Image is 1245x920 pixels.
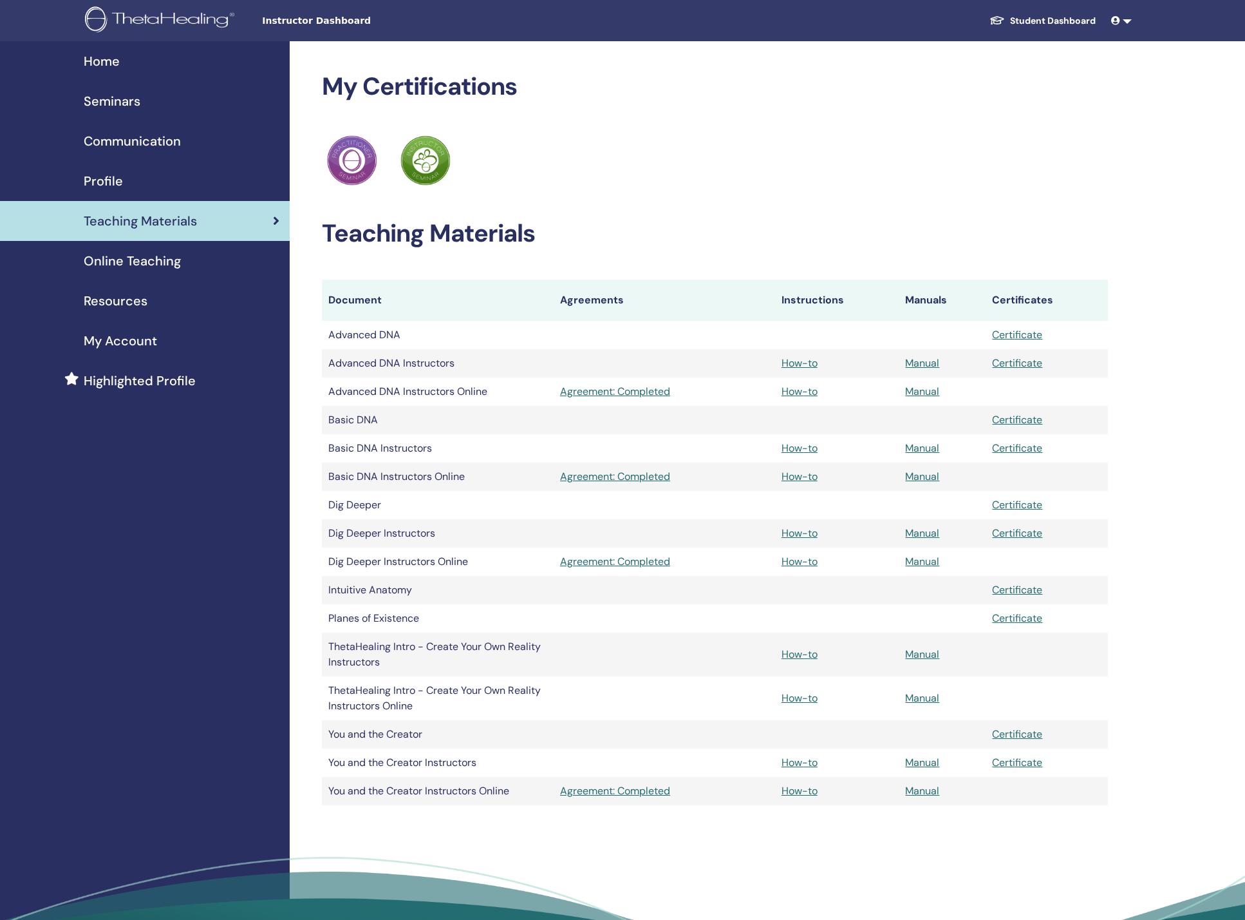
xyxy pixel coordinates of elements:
[992,727,1042,741] a: Certificate
[322,349,554,378] td: Advanced DNA Instructors
[992,611,1042,625] a: Certificate
[782,647,818,661] a: How-to
[992,441,1042,455] a: Certificate
[992,328,1042,341] a: Certificate
[782,526,818,540] a: How-to
[992,756,1042,769] a: Certificate
[322,720,554,749] td: You and the Creator
[989,15,1005,26] img: graduation-cap-white.svg
[322,604,554,633] td: Planes of Existence
[560,554,769,570] a: Agreement: Completed
[400,135,451,186] img: Practitioner
[992,583,1042,597] a: Certificate
[84,371,196,390] span: Highlighted Profile
[554,280,775,321] th: Agreements
[322,633,554,676] td: ThetaHealing Intro - Create Your Own Reality Instructors
[782,756,818,769] a: How-to
[782,356,818,370] a: How-to
[322,749,554,777] td: You and the Creator Instructors
[905,756,939,769] a: Manual
[322,519,554,548] td: Dig Deeper Instructors
[322,777,554,805] td: You and the Creator Instructors Online
[84,171,123,191] span: Profile
[782,470,818,483] a: How-to
[322,434,554,463] td: Basic DNA Instructors
[775,280,899,321] th: Instructions
[905,784,939,798] a: Manual
[322,548,554,576] td: Dig Deeper Instructors Online
[84,331,157,350] span: My Account
[84,251,181,271] span: Online Teaching
[905,470,939,483] a: Manual
[322,321,554,349] td: Advanced DNA
[992,526,1042,540] a: Certificate
[560,783,769,799] a: Agreement: Completed
[905,385,939,398] a: Manual
[322,280,554,321] th: Document
[905,691,939,705] a: Manual
[322,378,554,406] td: Advanced DNA Instructors Online
[322,406,554,434] td: Basic DNA
[322,219,1108,249] h2: Teaching Materials
[322,463,554,491] td: Basic DNA Instructors Online
[322,676,554,720] td: ThetaHealing Intro - Create Your Own Reality Instructors Online
[992,356,1042,370] a: Certificate
[905,526,939,540] a: Manual
[986,280,1107,321] th: Certificates
[782,784,818,798] a: How-to
[84,291,147,311] span: Resources
[322,576,554,604] td: Intuitive Anatomy
[782,555,818,568] a: How-to
[905,441,939,455] a: Manual
[905,647,939,661] a: Manual
[782,441,818,455] a: How-to
[782,691,818,705] a: How-to
[85,6,239,35] img: logo.png
[84,52,120,71] span: Home
[560,469,769,484] a: Agreement: Completed
[905,356,939,370] a: Manual
[899,280,986,321] th: Manuals
[905,555,939,568] a: Manual
[992,413,1042,426] a: Certificate
[322,491,554,519] td: Dig Deeper
[322,72,1108,102] h2: My Certifications
[84,91,140,111] span: Seminars
[782,385,818,398] a: How-to
[84,131,181,151] span: Communication
[327,135,377,186] img: Practitioner
[84,211,197,231] span: Teaching Materials
[979,9,1106,33] a: Student Dashboard
[262,14,455,28] span: Instructor Dashboard
[992,498,1042,512] a: Certificate
[560,384,769,399] a: Agreement: Completed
